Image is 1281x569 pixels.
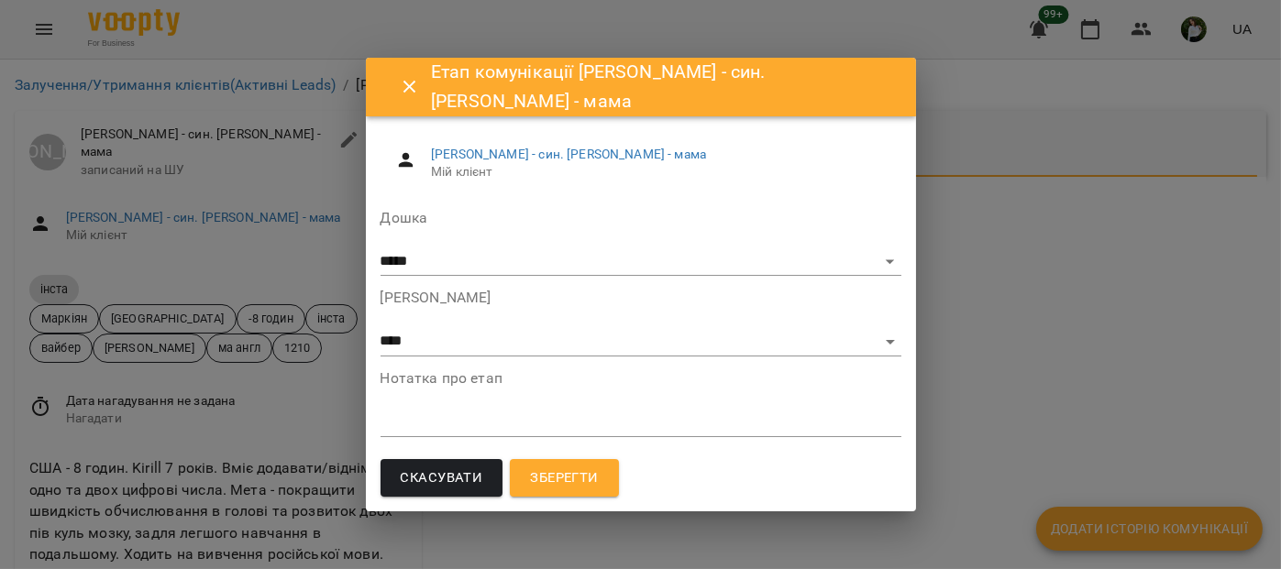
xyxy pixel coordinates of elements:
[381,290,901,305] label: [PERSON_NAME]
[381,211,901,225] label: Дошка
[510,459,618,498] button: Зберегти
[431,147,706,161] a: [PERSON_NAME] - син. [PERSON_NAME] - мама
[381,371,901,386] label: Нотатка про етап
[431,163,886,181] span: Мій клієнт
[530,466,598,490] span: Зберегти
[401,466,483,490] span: Скасувати
[388,65,432,109] button: Close
[381,459,503,498] button: Скасувати
[431,58,893,115] h6: Етап комунікації [PERSON_NAME] - син. [PERSON_NAME] - мама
